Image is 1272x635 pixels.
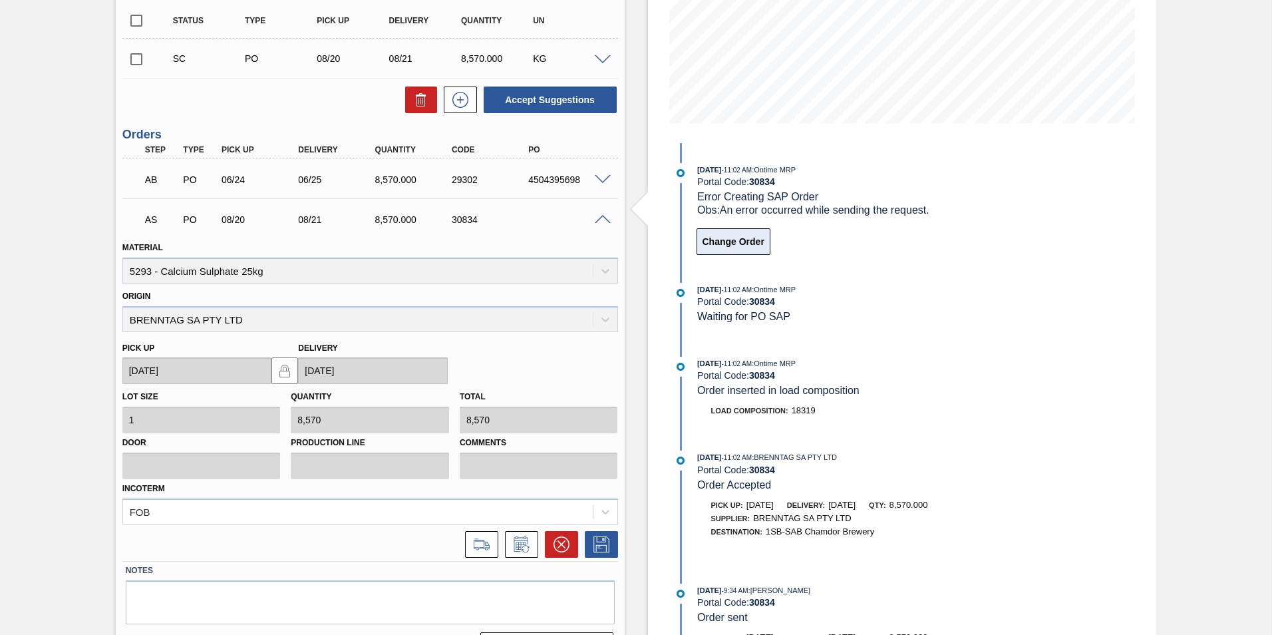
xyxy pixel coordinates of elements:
div: 8,570.000 [458,53,538,64]
div: Accept Suggestions [477,85,618,114]
span: - 11:02 AM [722,454,752,461]
span: : Ontime MRP [752,359,796,367]
button: locked [271,357,298,384]
span: : Ontime MRP [752,286,796,294]
div: 8,570.000 [372,174,458,185]
div: Delivery [386,16,466,25]
div: Cancel Order [538,531,578,558]
div: Quantity [458,16,538,25]
span: - 11:02 AM [722,286,752,294]
span: [DATE] [697,286,721,294]
span: Delivery: [787,501,825,509]
img: atual [677,289,685,297]
div: Type [241,16,322,25]
div: 08/20/2025 [313,53,394,64]
span: Order inserted in load composition [697,385,860,396]
label: Quantity [291,392,331,401]
div: Code [448,145,534,154]
div: 06/24/2025 [218,174,304,185]
div: Waiting for PO SAP [142,205,182,234]
div: New suggestion [437,87,477,113]
div: Portal Code: [697,370,1013,381]
span: 1SB-SAB Chamdor Brewery [766,527,874,536]
div: 08/20/2025 [218,214,304,225]
strong: 30834 [749,176,775,187]
div: Portal Code: [697,597,1013,608]
span: Obs: An error occurred while sending the request. [697,204,929,216]
span: [DATE] [697,166,721,174]
div: Delivery [295,145,381,154]
div: Portal Code: [697,296,1013,307]
label: Door [122,433,281,453]
span: : Ontime MRP [752,166,796,174]
label: Material [122,243,163,252]
span: 18319 [792,405,816,415]
div: FOB [130,506,150,517]
strong: 30834 [749,465,775,475]
span: Load Composition : [711,407,788,415]
img: locked [277,363,293,379]
strong: 30834 [749,370,775,381]
label: Comments [460,433,618,453]
span: 8,570.000 [889,500,928,510]
div: 06/25/2025 [295,174,381,185]
div: 29302 [448,174,534,185]
button: Change Order [697,228,770,255]
div: Portal Code: [697,176,1013,187]
div: Inform order change [498,531,538,558]
div: 4504395698 [525,174,611,185]
div: Delete Suggestions [398,87,437,113]
div: Portal Code: [697,465,1013,475]
label: Production Line [291,433,449,453]
div: Purchase order [180,214,220,225]
div: 08/21/2025 [295,214,381,225]
p: AS [145,214,178,225]
span: Qty: [869,501,885,509]
div: Go to Load Composition [458,531,498,558]
div: Awaiting Pick Up [142,165,182,194]
label: Total [460,392,486,401]
div: Pick up [313,16,394,25]
label: Pick up [122,343,155,353]
div: 30834 [448,214,534,225]
div: Suggestion Created [170,53,250,64]
span: - 11:02 AM [722,166,752,174]
span: Pick up: [711,501,743,509]
span: - 11:02 AM [722,360,752,367]
div: Purchase order [241,53,322,64]
div: Type [180,145,220,154]
strong: 30834 [749,597,775,608]
img: atual [677,590,685,598]
span: : [PERSON_NAME] [748,586,811,594]
img: atual [677,169,685,177]
div: Status [170,16,250,25]
div: Pick up [218,145,304,154]
span: Error Creating SAP Order [697,191,818,202]
span: Waiting for PO SAP [697,311,790,322]
span: Destination: [711,528,762,536]
span: - 9:34 AM [722,587,748,594]
span: [DATE] [697,586,721,594]
span: [DATE] [697,359,721,367]
div: Save Order [578,531,618,558]
span: : BRENNTAG SA PTY LTD [752,453,837,461]
strong: 30834 [749,296,775,307]
img: atual [677,363,685,371]
button: Accept Suggestions [484,87,617,113]
label: Delivery [298,343,338,353]
div: 8,570.000 [372,214,458,225]
span: BRENNTAG SA PTY LTD [753,513,851,523]
span: [DATE] [697,453,721,461]
label: Lot size [122,392,158,401]
span: Order Accepted [697,479,771,491]
div: KG [530,53,610,64]
label: Origin [122,292,151,301]
img: atual [677,457,685,465]
input: mm/dd/yyyy [298,357,448,384]
div: PO [525,145,611,154]
input: mm/dd/yyyy [122,357,272,384]
div: 08/21/2025 [386,53,466,64]
div: Step [142,145,182,154]
div: Quantity [372,145,458,154]
div: Purchase order [180,174,220,185]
